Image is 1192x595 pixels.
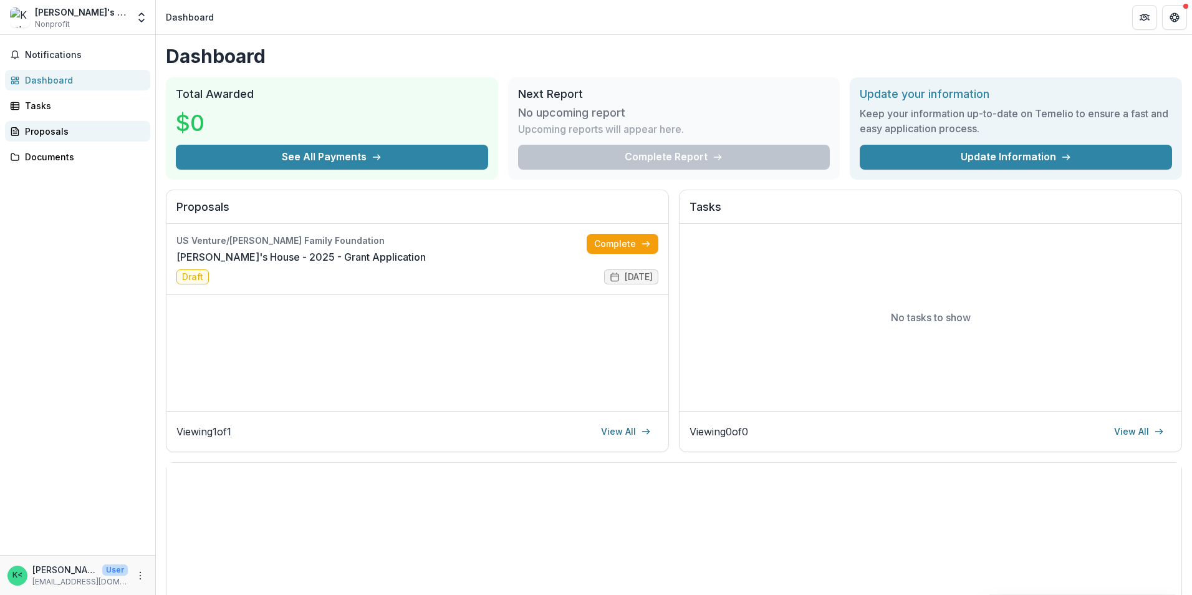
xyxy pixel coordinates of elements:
div: Dashboard [25,74,140,87]
div: Keegan Flynn <khgrants@kathys-house.org> <khgrants@kathys-house.org> [12,571,22,579]
p: Viewing 1 of 1 [176,424,231,439]
a: Proposals [5,121,150,142]
a: Dashboard [5,70,150,90]
h3: Keep your information up-to-date on Temelio to ensure a fast and easy application process. [860,106,1172,136]
h2: Tasks [690,200,1171,224]
h2: Update your information [860,87,1172,101]
button: See All Payments [176,145,488,170]
div: Proposals [25,125,140,138]
h3: $0 [176,106,269,140]
button: More [133,568,148,583]
div: Documents [25,150,140,163]
h1: Dashboard [166,45,1182,67]
button: Open entity switcher [133,5,150,30]
p: [EMAIL_ADDRESS][DOMAIN_NAME] [32,576,128,588]
a: Tasks [5,95,150,116]
a: View All [594,422,658,442]
button: Partners [1132,5,1157,30]
a: View All [1107,422,1171,442]
h2: Proposals [176,200,658,224]
p: No tasks to show [891,310,971,325]
nav: breadcrumb [161,8,219,26]
a: Complete [587,234,658,254]
p: User [102,564,128,576]
a: Update Information [860,145,1172,170]
p: Viewing 0 of 0 [690,424,748,439]
button: Notifications [5,45,150,65]
div: [PERSON_NAME]'s House [35,6,128,19]
a: Documents [5,147,150,167]
p: [PERSON_NAME] <[EMAIL_ADDRESS][DOMAIN_NAME]> <[EMAIL_ADDRESS][DOMAIN_NAME]> [32,563,97,576]
span: Nonprofit [35,19,70,30]
div: Dashboard [166,11,214,24]
p: Upcoming reports will appear here. [518,122,684,137]
img: Kathy's House [10,7,30,27]
h2: Next Report [518,87,830,101]
h2: Total Awarded [176,87,488,101]
div: Tasks [25,99,140,112]
h3: No upcoming report [518,106,625,120]
span: Notifications [25,50,145,60]
button: Get Help [1162,5,1187,30]
a: [PERSON_NAME]'s House - 2025 - Grant Application [176,249,426,264]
